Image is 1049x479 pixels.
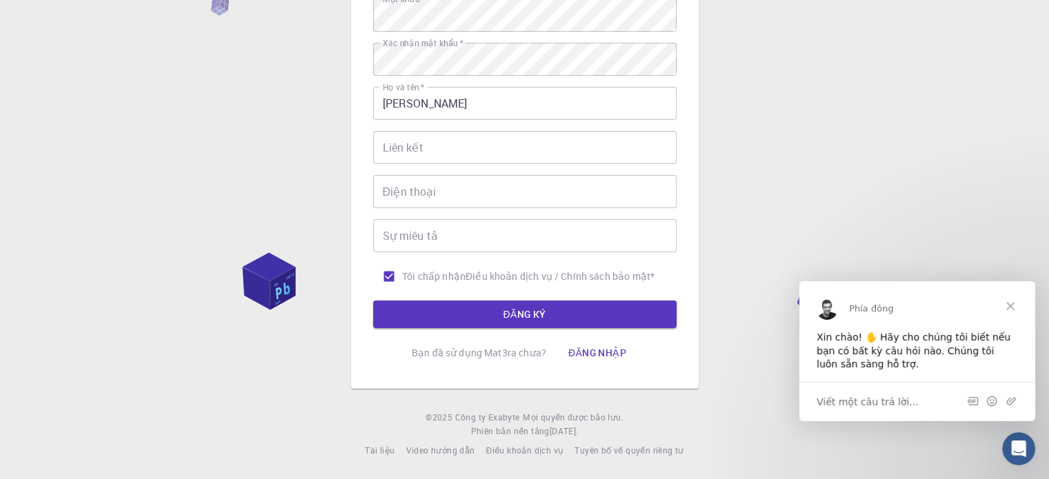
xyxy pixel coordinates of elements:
font: Tài liệu [365,445,394,456]
font: 2025 [432,411,453,422]
font: Mọi quyền được bảo lưu. [523,411,623,422]
font: ĐĂNG KÝ [503,307,546,320]
font: Họ và tên [383,81,419,93]
a: Tuyên bố về quyền riêng tư [575,444,683,458]
a: Video hướng dẫn [406,444,474,458]
font: Điều khoản dịch vụ / Chính sách bảo mật [466,269,650,283]
iframe: Trò chuyện trực tiếp qua Intercom [1002,432,1035,465]
font: Phiên bản nền tảng [470,425,549,436]
a: Công ty Exabyte [455,411,520,425]
iframe: Tin nhắn trò chuyện trực tiếp qua Intercom [799,281,1035,421]
font: Công ty Exabyte [455,411,520,422]
font: [DATE] [550,425,576,436]
font: Điều khoản dịch vụ [486,445,563,456]
button: Đăng nhập [557,339,637,367]
font: Đăng nhập [568,346,626,359]
a: Điều khoản dịch vụ / Chính sách bảo mật* [466,269,655,283]
font: Video hướng dẫn [406,445,474,456]
a: Tài liệu [365,444,394,458]
font: Xác nhận mật khẩu [383,37,458,49]
font: Tôi chấp nhận [402,269,466,283]
a: [DATE]. [550,425,579,438]
button: ĐĂNG KÝ [373,300,677,328]
font: . [576,425,578,436]
font: Tuyên bố về quyền riêng tư [575,445,683,456]
a: Điều khoản dịch vụ [486,444,563,458]
font: © [426,411,432,422]
font: Bạn đã sử dụng Mat3ra chưa? [412,346,546,359]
